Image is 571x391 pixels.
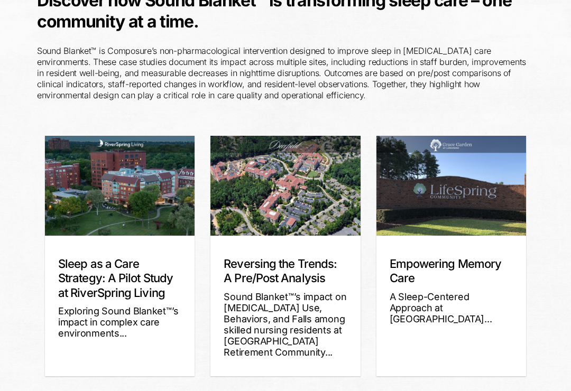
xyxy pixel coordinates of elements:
[58,257,173,300] a: Sleep as a Care Strategy: A Pilot Study at RiverSpring Living
[224,292,347,358] div: Sound Blanket™’s impact on [MEDICAL_DATA] Use, Behaviors, and Falls among skilled nursing residen...
[224,257,337,286] a: Reversing the Trends: A Pre/Post Analysis
[58,306,181,339] div: Exploring Sound Blanket™’s impact in complex care environments...
[37,46,534,101] p: Sound Blanket™ is Composure’s non-pharmacological intervention designed to improve sleep in [MEDI...
[390,292,513,325] div: A Sleep-Centered Approach at [GEOGRAPHIC_DATA]...
[390,257,501,286] a: Empowering Memory Care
